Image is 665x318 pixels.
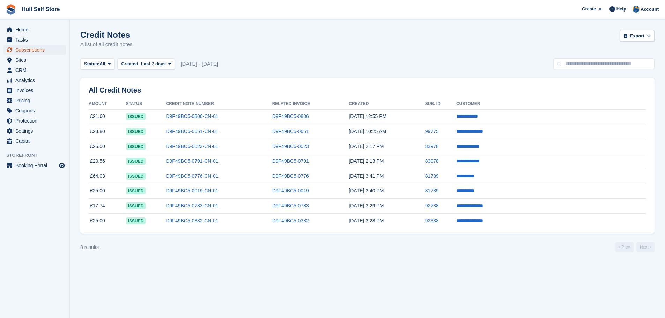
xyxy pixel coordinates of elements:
[425,203,439,208] a: 92738
[89,213,126,228] td: £25.00
[126,173,146,180] span: issued
[166,128,218,134] a: D9F49BC5-0651-CN-01
[272,113,309,119] a: D9F49BC5-0806
[15,65,57,75] span: CRM
[272,128,309,134] a: D9F49BC5-0651
[3,65,66,75] a: menu
[349,113,386,119] time: 2025-09-16 11:55:06 UTC
[272,173,309,179] a: D9F49BC5-0776
[80,244,99,251] div: 8 results
[456,98,646,110] th: Customer
[349,128,386,134] time: 2025-09-16 09:25:41 UTC
[641,6,659,13] span: Account
[80,40,132,49] p: A list of all credit notes
[117,58,175,70] button: Created: Last 7 days
[15,75,57,85] span: Analytics
[349,158,384,164] time: 2025-09-15 13:13:45 UTC
[166,188,218,193] a: D9F49BC5-0019-CN-01
[15,126,57,136] span: Settings
[3,25,66,35] a: menu
[84,60,99,67] span: Status:
[89,154,126,169] td: £20.56
[15,55,57,65] span: Sites
[126,187,146,194] span: issued
[15,25,57,35] span: Home
[15,106,57,116] span: Coupons
[272,218,309,223] a: D9F49BC5-0382
[15,35,57,45] span: Tasks
[3,126,66,136] a: menu
[425,158,439,164] a: 83978
[166,203,218,208] a: D9F49BC5-0783-CN-01
[3,136,66,146] a: menu
[15,45,57,55] span: Subscriptions
[126,98,166,110] th: Status
[3,55,66,65] a: menu
[349,143,384,149] time: 2025-09-15 13:17:09 UTC
[89,169,126,184] td: £64.03
[636,242,655,252] a: Next
[620,30,655,42] button: Export
[272,203,309,208] a: D9F49BC5-0783
[99,60,105,67] span: All
[3,116,66,126] a: menu
[89,124,126,139] td: £23.80
[425,173,439,179] a: 81789
[349,218,384,223] time: 2025-09-12 14:28:21 UTC
[349,173,384,179] time: 2025-09-12 14:41:32 UTC
[166,158,218,164] a: D9F49BC5-0791-CN-01
[425,188,439,193] a: 81789
[126,113,146,120] span: issued
[89,139,126,154] td: £25.00
[425,218,439,223] a: 92338
[582,6,596,13] span: Create
[425,128,439,134] a: 99775
[126,158,146,165] span: issued
[80,30,132,39] h1: Credit Notes
[425,98,456,110] th: Sub. ID
[3,106,66,116] a: menu
[121,61,140,66] span: Created:
[126,217,146,224] span: issued
[3,96,66,105] a: menu
[3,86,66,95] a: menu
[425,143,439,149] a: 83978
[15,116,57,126] span: Protection
[349,203,384,208] time: 2025-09-12 14:29:11 UTC
[15,86,57,95] span: Invoices
[272,158,309,164] a: D9F49BC5-0791
[15,161,57,170] span: Booking Portal
[126,128,146,135] span: issued
[15,136,57,146] span: Capital
[3,45,66,55] a: menu
[89,199,126,214] td: £17.74
[89,98,126,110] th: Amount
[615,242,634,252] a: Previous
[126,202,146,209] span: issued
[272,98,349,110] th: Related Invoice
[166,113,218,119] a: D9F49BC5-0806-CN-01
[141,61,166,66] span: Last 7 days
[3,35,66,45] a: menu
[272,143,309,149] a: D9F49BC5-0023
[614,242,656,252] nav: Page
[3,75,66,85] a: menu
[3,161,66,170] a: menu
[633,6,640,13] img: Hull Self Store
[6,152,69,159] span: Storefront
[166,173,218,179] a: D9F49BC5-0776-CN-01
[58,161,66,170] a: Preview store
[89,184,126,199] td: £25.00
[89,86,646,94] h2: All Credit Notes
[89,109,126,124] td: £21.60
[166,218,218,223] a: D9F49BC5-0382-CN-01
[80,58,114,70] button: Status: All
[349,188,384,193] time: 2025-09-12 14:40:08 UTC
[19,3,62,15] a: Hull Self Store
[630,32,644,39] span: Export
[349,98,425,110] th: Created
[616,6,626,13] span: Help
[15,96,57,105] span: Pricing
[166,98,272,110] th: Credit Note Number
[272,188,309,193] a: D9F49BC5-0019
